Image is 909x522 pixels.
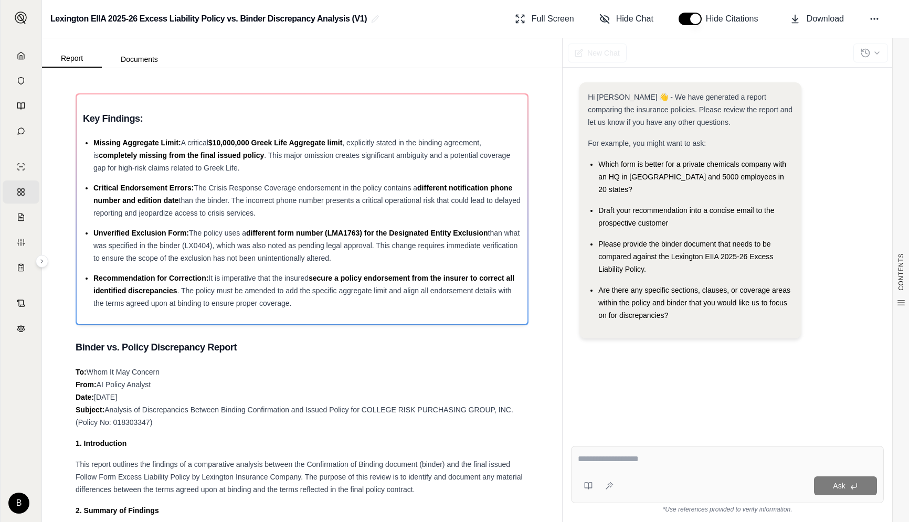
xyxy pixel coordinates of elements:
div: B [8,493,29,514]
a: Chat [3,120,39,143]
span: For example, you might want to ask: [588,139,706,147]
span: Please provide the binder document that needs to be compared against the Lexington EIIA 2025-26 E... [598,240,773,273]
strong: Date: [76,393,94,401]
span: Analysis of Discrepancies Between Binding Confirmation and Issued Policy for COLLEGE RISK PURCHAS... [76,406,513,427]
span: Missing Aggregate Limit: [93,139,181,147]
h3: Key Findings: [83,109,521,128]
span: Which form is better for a private chemicals company with an HQ in [GEOGRAPHIC_DATA] and 5000 emp... [598,160,786,194]
h2: Lexington EIIA 2025-26 Excess Liability Policy vs. Binder Discrepancy Analysis (V1) [50,9,367,28]
span: CONTENTS [897,253,905,291]
span: completely missing from the final issued policy [99,151,264,159]
a: Legal Search Engine [3,317,39,340]
span: Hi [PERSON_NAME] 👋 - We have generated a report comparing the insurance policies. Please review t... [588,93,792,126]
span: Whom It May Concern [87,368,160,376]
span: than what was specified in the binder (LX0404), which was also noted as pending legal approval. T... [93,229,520,262]
span: Recommendation for Correction: [93,274,208,282]
span: Download [807,13,844,25]
button: Download [786,8,848,29]
strong: From: [76,380,97,389]
strong: 1. Introduction [76,439,126,448]
a: Single Policy [3,155,39,178]
span: Critical Endorsement Errors: [93,184,194,192]
img: Expand sidebar [15,12,27,24]
div: *Use references provided to verify information. [571,503,884,514]
button: Expand sidebar [10,7,31,28]
span: Hide Chat [616,13,653,25]
span: different form number (LMA1763) for the Designated Entity Exclusion [246,229,488,237]
a: Custom Report [3,231,39,254]
button: Ask [814,476,877,495]
a: Contract Analysis [3,292,39,315]
button: Hide Chat [595,8,658,29]
span: The policy uses a [189,229,246,237]
a: Prompt Library [3,94,39,118]
span: $10,000,000 Greek Life Aggregate limit [208,139,343,147]
strong: Subject: [76,406,104,414]
a: Home [3,44,39,67]
span: This report outlines the findings of a comparative analysis between the Confirmation of Binding d... [76,460,523,494]
span: AI Policy Analyst [97,380,151,389]
a: Policy Comparisons [3,180,39,204]
span: Full Screen [532,13,574,25]
button: Report [42,50,102,68]
button: Documents [102,51,177,68]
span: . The policy must be amended to add the specific aggregate limit and align all endorsement detail... [93,286,512,307]
h3: Binder vs. Policy Discrepancy Report [76,338,529,357]
a: Claim Coverage [3,206,39,229]
span: Are there any specific sections, clauses, or coverage areas within the policy and binder that you... [598,286,790,319]
button: Expand sidebar [36,255,48,268]
span: Ask [833,482,845,490]
span: The Crisis Response Coverage endorsement in the policy contains a [194,184,417,192]
span: A critical [181,139,208,147]
span: [DATE] [94,393,117,401]
span: Hide Citations [706,13,765,25]
span: It is imperative that the insured [208,274,309,282]
a: Documents Vault [3,69,39,92]
span: . This major omission creates significant ambiguity and a potential coverage gap for high-risk cl... [93,151,510,172]
button: Full Screen [511,8,578,29]
strong: 2. Summary of Findings [76,506,159,515]
span: Unverified Exclusion Form: [93,229,189,237]
a: Coverage Table [3,256,39,279]
span: Draft your recommendation into a concise email to the prospective customer [598,206,774,227]
strong: To: [76,368,87,376]
span: than the binder. The incorrect phone number presents a critical operational risk that could lead ... [93,196,521,217]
